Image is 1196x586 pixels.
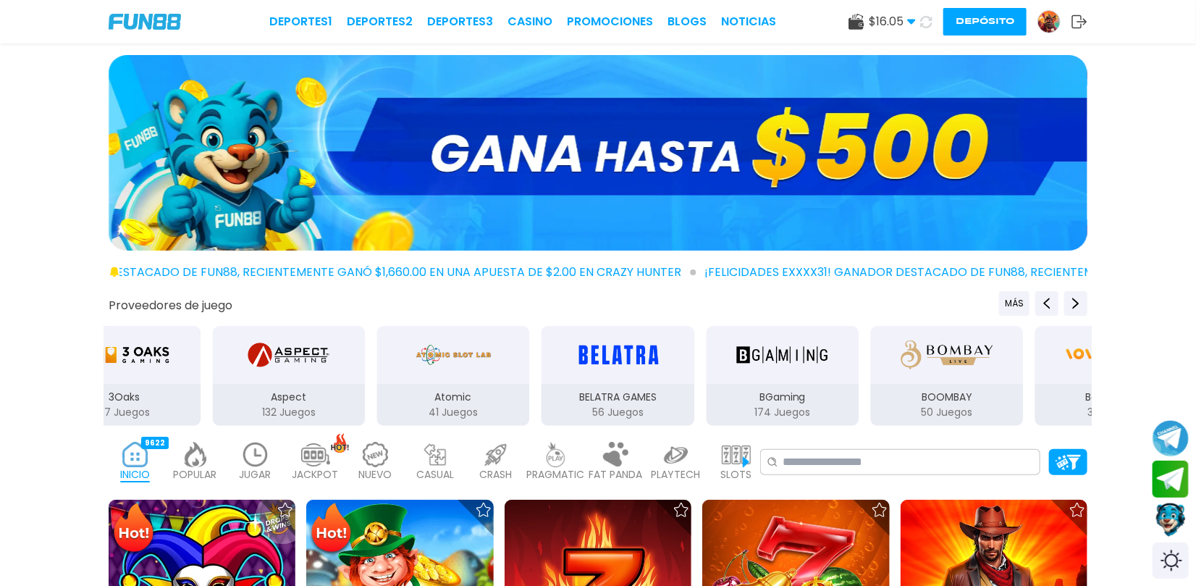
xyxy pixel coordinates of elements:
[567,13,653,30] a: Promociones
[181,442,210,467] img: popular_light.webp
[720,467,751,482] p: SLOTS
[1029,325,1194,427] button: Betgames
[527,467,585,482] p: PRAGMATIC
[1153,419,1189,457] button: Join telegram channel
[269,13,332,30] a: Deportes1
[668,13,707,30] a: BLOGS
[141,437,169,449] div: 9622
[706,405,859,420] p: 174 Juegos
[999,291,1029,316] button: Previous providers
[48,405,201,420] p: 77 Juegos
[737,335,828,375] img: BGaming
[331,433,349,453] img: hot
[241,442,270,467] img: recent_light.webp
[542,442,570,467] img: pragmatic_light.webp
[121,442,150,467] img: home_active.webp
[1064,291,1087,316] button: Next providers
[347,13,413,30] a: Deportes2
[417,467,455,482] p: CASUAL
[508,13,552,30] a: CASINO
[240,467,271,482] p: JUGAR
[1035,405,1188,420] p: 31 Juegos
[479,467,512,482] p: CRASH
[864,325,1029,427] button: BOOMBAY
[1035,390,1188,405] p: Betgames
[174,467,217,482] p: POPULAR
[721,13,776,30] a: NOTICIAS
[301,442,330,467] img: jackpot_light.webp
[427,13,493,30] a: Deportes3
[376,390,529,405] p: Atomic
[706,390,859,405] p: BGaming
[602,442,631,467] img: fat_panda_light.webp
[359,467,392,482] p: NUEVO
[700,325,864,427] button: BGaming
[1153,461,1189,498] button: Join telegram
[1153,543,1189,579] div: Switch theme
[212,390,365,405] p: Aspect
[110,501,157,558] img: Hot
[1035,291,1058,316] button: Previous providers
[109,298,232,313] button: Proveedores de juego
[901,335,993,375] img: BOOMBAY
[120,467,150,482] p: INICIO
[421,442,450,467] img: casual_light.webp
[42,325,206,427] button: 3Oaks
[870,405,1023,420] p: 50 Juegos
[206,325,371,427] button: Aspect
[308,501,355,558] img: Hot
[870,390,1023,405] p: BOOMBAY
[589,467,643,482] p: FAT PANDA
[572,335,663,375] img: BELATRA GAMES
[1056,455,1081,470] img: Platform Filter
[943,8,1027,35] button: Depósito
[371,325,535,427] button: Atomic
[869,13,916,30] span: $ 16.05
[542,390,694,405] p: BELATRA GAMES
[212,405,365,420] p: 132 Juegos
[413,335,494,375] img: Atomic
[376,405,529,420] p: 41 Juegos
[481,442,510,467] img: crash_light.webp
[292,467,339,482] p: JACKPOT
[48,390,201,405] p: 3Oaks
[78,335,169,375] img: 3Oaks
[1066,335,1157,375] img: Betgames
[662,442,691,467] img: playtech_light.webp
[361,442,390,467] img: new_light.webp
[1037,10,1071,33] a: Avatar
[722,442,751,467] img: slots_light.webp
[542,405,694,420] p: 56 Juegos
[652,467,701,482] p: PLAYTECH
[1038,11,1060,33] img: Avatar
[536,325,700,427] button: BELATRA GAMES
[248,335,329,375] img: Aspect
[1153,501,1189,539] button: Contact customer service
[109,55,1087,251] img: GANA hasta $500
[109,14,181,30] img: Company Logo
